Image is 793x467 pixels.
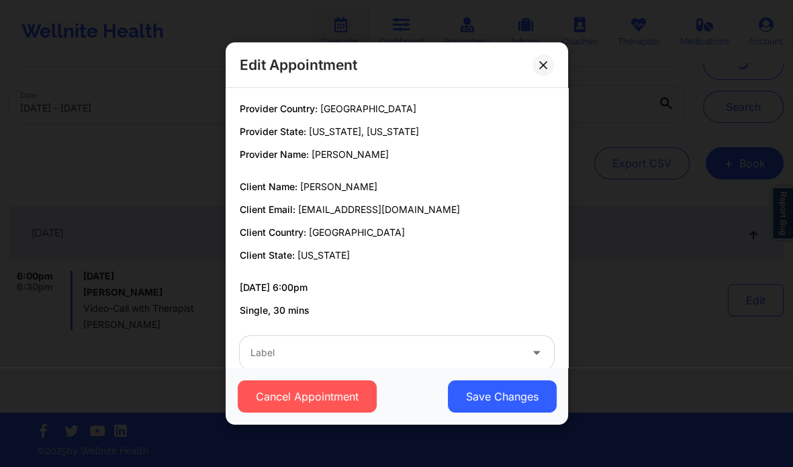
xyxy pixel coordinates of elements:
p: Client Country: [240,226,554,239]
span: [PERSON_NAME] [300,181,377,192]
span: [GEOGRAPHIC_DATA] [320,103,416,114]
p: Provider Name: [240,148,554,161]
p: Client Name: [240,180,554,194]
span: [PERSON_NAME] [312,148,389,160]
button: Save Changes [447,380,556,413]
p: Client Email: [240,203,554,216]
span: [GEOGRAPHIC_DATA] [309,226,405,238]
p: Client State: [240,249,554,262]
p: Single, 30 mins [240,304,554,317]
p: Provider State: [240,125,554,138]
h2: Edit Appointment [240,56,357,74]
button: Cancel Appointment [237,380,376,413]
p: Provider Country: [240,102,554,116]
span: [EMAIL_ADDRESS][DOMAIN_NAME] [298,204,460,215]
p: [DATE] 6:00pm [240,281,554,294]
span: [US_STATE], [US_STATE] [309,126,419,137]
span: [US_STATE] [297,249,350,261]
